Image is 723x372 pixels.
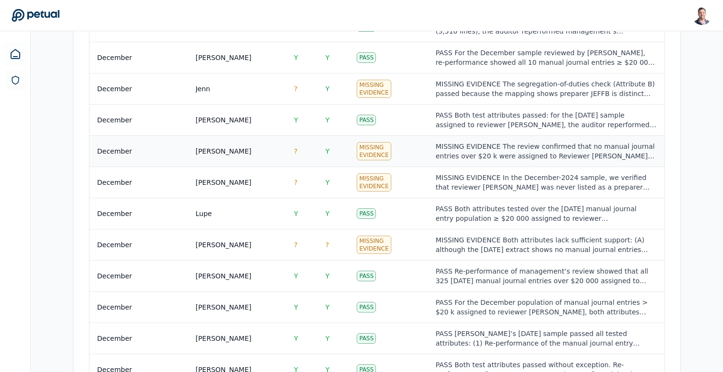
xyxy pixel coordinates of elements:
[294,85,297,93] span: ?
[196,53,251,62] div: [PERSON_NAME]
[196,146,251,156] div: [PERSON_NAME]
[436,266,656,286] div: PASS Re-performance of management’s review showed that all 325 [DATE] manual journal entries over...
[5,70,26,91] a: SOC 1 Reports
[357,236,391,254] div: Missing Evidence
[196,271,251,281] div: [PERSON_NAME]
[196,302,251,312] div: [PERSON_NAME]
[325,241,329,249] span: ?
[325,147,330,155] span: Y
[196,334,251,343] div: [PERSON_NAME]
[97,146,132,156] div: December
[357,333,376,344] div: Pass
[294,335,298,342] span: Y
[325,85,330,93] span: Y
[357,142,391,160] div: Missing Evidence
[97,240,132,250] div: December
[294,210,298,217] span: Y
[436,329,656,348] div: PASS [PERSON_NAME]’s [DATE] sample passed all tested attributes: (1) Re-performance of the manual...
[294,147,297,155] span: ?
[325,179,330,186] span: Y
[325,210,330,217] span: Y
[325,303,330,311] span: Y
[196,209,212,218] div: Lupe
[436,173,656,192] div: MISSING EVIDENCE In the December-2024 sample, we verified that reviewer [PERSON_NAME] was never l...
[294,303,298,311] span: Y
[97,53,132,62] div: December
[97,178,132,187] div: December
[436,79,656,98] div: MISSING EVIDENCE The segregation-of-duties check (Attribute B) passed because the mapping shows p...
[357,52,376,63] div: Pass
[97,334,132,343] div: December
[692,6,711,25] img: Snir Kodesh
[436,298,656,317] div: PASS For the December population of manual journal entries > $20 k assigned to reviewer [PERSON_N...
[325,335,330,342] span: Y
[294,272,298,280] span: Y
[294,241,297,249] span: ?
[294,116,298,124] span: Y
[196,115,251,125] div: [PERSON_NAME]
[294,54,298,61] span: Y
[436,110,656,130] div: PASS Both test attributes passed: for the [DATE] sample assigned to reviewer [PERSON_NAME], the a...
[357,80,391,98] div: Missing Evidence
[196,84,211,94] div: Jenn
[357,115,376,125] div: Pass
[436,235,656,254] div: MISSING EVIDENCE Both attributes lack sufficient support: (A) although the [DATE] extract shows n...
[97,115,132,125] div: December
[97,302,132,312] div: December
[97,271,132,281] div: December
[436,48,656,67] div: PASS For the December sample reviewed by [PERSON_NAME], re-performance showed all 10 manual journ...
[436,204,656,223] div: PASS Both attributes tested over the [DATE] manual journal entry population ≥ $20 000 assigned to...
[196,240,251,250] div: [PERSON_NAME]
[357,271,376,281] div: Pass
[357,302,376,312] div: Pass
[357,208,376,219] div: Pass
[196,178,251,187] div: [PERSON_NAME]
[97,209,132,218] div: December
[294,179,297,186] span: ?
[325,272,330,280] span: Y
[325,54,330,61] span: Y
[12,9,60,22] a: Go to Dashboard
[4,43,27,66] a: Dashboard
[357,173,391,192] div: Missing Evidence
[436,142,656,161] div: MISSING EVIDENCE The review confirmed that no manual journal entries over $20 k were assigned to ...
[325,116,330,124] span: Y
[97,84,132,94] div: December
